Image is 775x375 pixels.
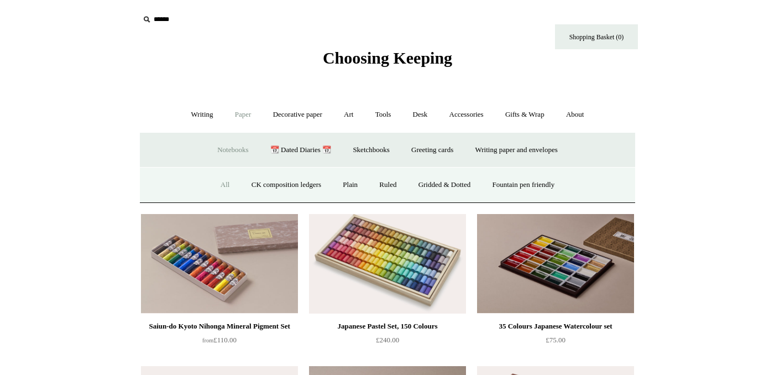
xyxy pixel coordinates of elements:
a: Notebooks [207,136,258,165]
a: Accessories [439,100,494,129]
span: £110.00 [202,336,237,344]
a: About [556,100,594,129]
div: Saiun-do Kyoto Nihonga Mineral Pigment Set [144,320,295,333]
a: 35 Colours Japanese Watercolour set £75.00 [477,320,634,365]
a: Tools [365,100,401,129]
a: Decorative paper [263,100,332,129]
span: Choosing Keeping [323,49,452,67]
div: Japanese Pastel Set, 150 Colours [312,320,463,333]
img: Japanese Pastel Set, 150 Colours [309,214,466,314]
a: CK composition ledgers [242,170,331,200]
a: Gridded & Dotted [409,170,481,200]
a: Greeting cards [401,136,463,165]
a: Choosing Keeping [323,58,452,65]
a: Writing [181,100,223,129]
img: Saiun-do Kyoto Nihonga Mineral Pigment Set [141,214,298,314]
a: 35 Colours Japanese Watercolour set 35 Colours Japanese Watercolour set [477,214,634,314]
a: 📆 Dated Diaries 📆 [260,136,341,165]
a: Writing paper and envelopes [465,136,568,165]
a: Japanese Pastel Set, 150 Colours £240.00 [309,320,466,365]
span: from [202,337,213,343]
span: £75.00 [546,336,565,344]
a: All [211,170,240,200]
a: Sketchbooks [343,136,399,165]
a: Gifts & Wrap [495,100,554,129]
img: 35 Colours Japanese Watercolour set [477,214,634,314]
a: Plain [333,170,368,200]
a: Saiun-do Kyoto Nihonga Mineral Pigment Set Saiun-do Kyoto Nihonga Mineral Pigment Set [141,214,298,314]
a: Saiun-do Kyoto Nihonga Mineral Pigment Set from£110.00 [141,320,298,365]
a: Ruled [369,170,406,200]
a: Japanese Pastel Set, 150 Colours Japanese Pastel Set, 150 Colours [309,214,466,314]
a: Art [334,100,363,129]
a: Desk [403,100,438,129]
div: 35 Colours Japanese Watercolour set [480,320,631,333]
a: Shopping Basket (0) [555,24,638,49]
span: £240.00 [376,336,399,344]
a: Paper [225,100,261,129]
a: Fountain pen friendly [483,170,565,200]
